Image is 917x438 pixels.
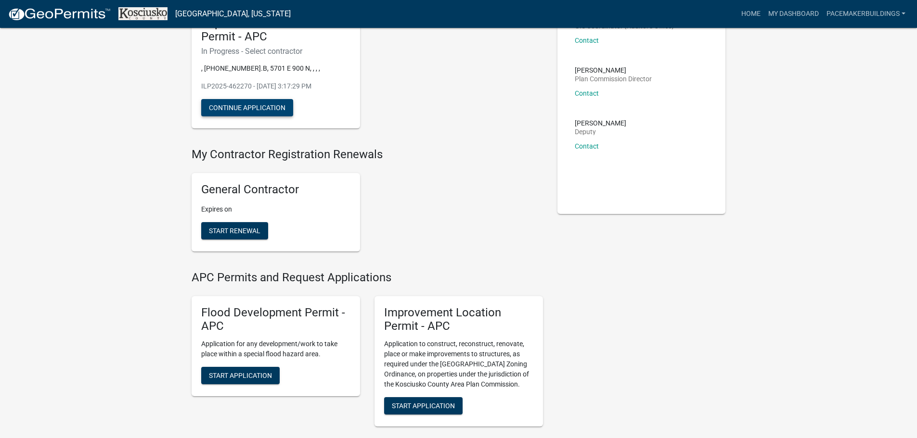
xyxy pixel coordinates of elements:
p: [PERSON_NAME] [575,120,626,126]
h4: APC Permits and Request Applications [192,271,543,285]
a: [GEOGRAPHIC_DATA], [US_STATE] [175,6,291,22]
img: Kosciusko County, Indiana [118,7,168,20]
button: Start Application [201,367,280,384]
button: Continue Application [201,99,293,116]
p: Deputy [575,128,626,135]
a: Contact [575,89,599,97]
h5: General Contractor [201,183,350,197]
h6: In Progress - Select contractor [201,47,350,56]
wm-registration-list-section: My Contractor Registration Renewals [192,148,543,259]
p: Expires on [201,204,350,214]
p: ILP2025-462270 - [DATE] 3:17:29 PM [201,81,350,91]
h5: Improvement Location Permit - APC [201,16,350,44]
span: Start Application [209,372,272,379]
a: Home [737,5,764,23]
a: Contact [575,142,599,150]
p: Application for any development/work to take place within a special flood hazard area. [201,339,350,359]
span: Start Renewal [209,226,260,234]
button: Start Application [384,397,463,414]
a: PacemakerBuildings [823,5,909,23]
p: , [PHONE_NUMBER].B, 5701 E 900 N, , , , [201,63,350,74]
button: Start Renewal [201,222,268,239]
span: Start Application [392,402,455,410]
a: My Dashboard [764,5,823,23]
h5: Flood Development Permit - APC [201,306,350,334]
h5: Improvement Location Permit - APC [384,306,533,334]
p: Application to construct, reconstruct, renovate, place or make improvements to structures, as req... [384,339,533,389]
a: Contact [575,37,599,44]
h4: My Contractor Registration Renewals [192,148,543,162]
p: Plan Commission Director [575,75,652,82]
p: [PERSON_NAME] [575,67,652,74]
